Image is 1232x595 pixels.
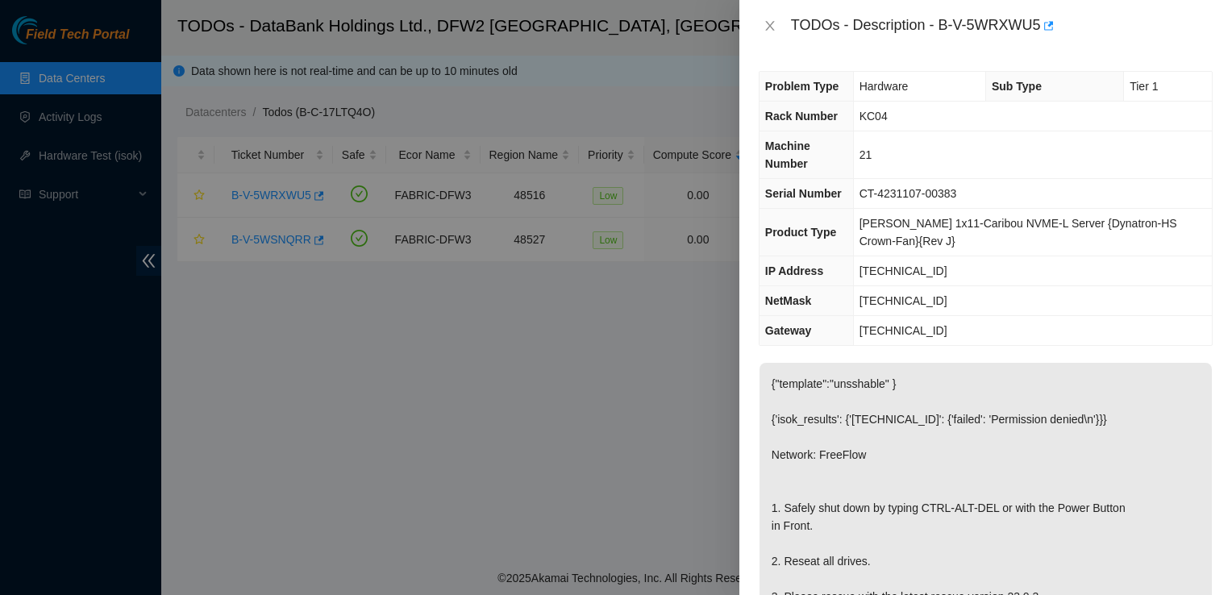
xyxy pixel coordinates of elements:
span: Product Type [765,226,836,239]
span: Sub Type [992,80,1042,93]
span: 21 [859,148,872,161]
span: Tier 1 [1130,80,1158,93]
span: close [764,19,776,32]
span: Serial Number [765,187,842,200]
span: NetMask [765,294,812,307]
button: Close [759,19,781,34]
span: Rack Number [765,110,838,123]
span: KC04 [859,110,888,123]
span: Hardware [859,80,909,93]
div: TODOs - Description - B-V-5WRXWU5 [791,13,1213,39]
span: [TECHNICAL_ID] [859,294,947,307]
span: Gateway [765,324,812,337]
span: [PERSON_NAME] 1x11-Caribou NVME-L Server {Dynatron-HS Crown-Fan}{Rev J} [859,217,1177,248]
span: CT-4231107-00383 [859,187,957,200]
span: [TECHNICAL_ID] [859,324,947,337]
span: [TECHNICAL_ID] [859,264,947,277]
span: Problem Type [765,80,839,93]
span: IP Address [765,264,823,277]
span: Machine Number [765,139,810,170]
